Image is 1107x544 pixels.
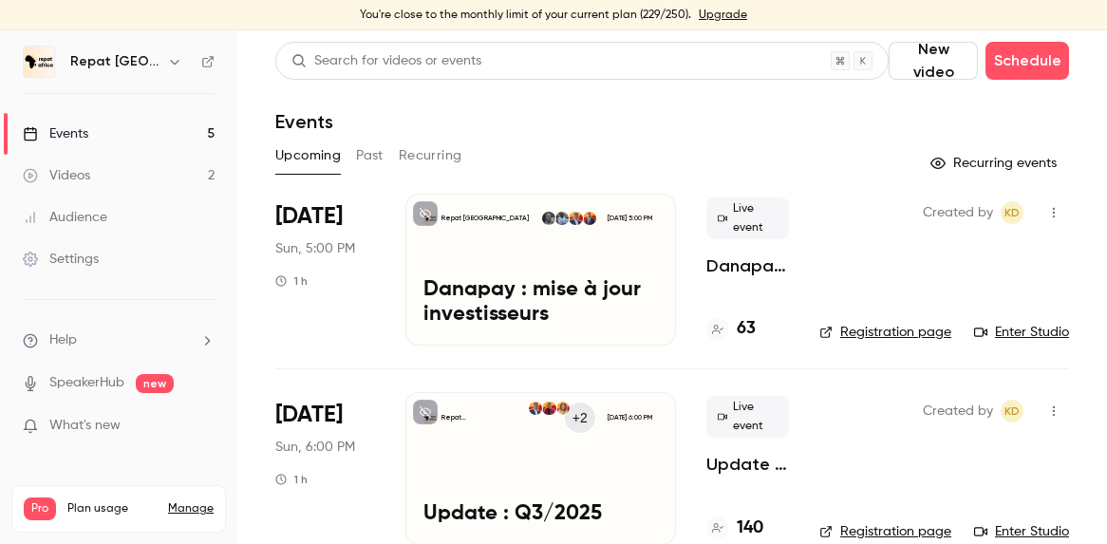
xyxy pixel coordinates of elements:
[542,212,555,225] img: Moussa Dembele
[706,453,789,476] a: Update : Q3/2025
[974,522,1069,541] a: Enter Studio
[1001,201,1023,224] span: Kara Diaby
[275,392,375,544] div: Sep 28 Sun, 8:00 PM (Europe/Brussels)
[23,208,107,227] div: Audience
[356,141,384,171] button: Past
[275,239,355,258] span: Sun, 5:00 PM
[706,197,789,239] span: Live event
[275,472,308,487] div: 1 h
[23,250,99,269] div: Settings
[555,212,569,225] img: Demba Dembele
[23,124,88,143] div: Events
[423,502,658,527] p: Update : Q3/2025
[923,201,993,224] span: Created by
[889,42,978,80] button: New video
[922,148,1069,178] button: Recurring events
[275,273,308,289] div: 1 h
[706,396,789,438] span: Live event
[49,330,77,350] span: Help
[291,51,481,71] div: Search for videos or events
[23,330,215,350] li: help-dropdown-opener
[706,516,763,541] a: 140
[706,254,789,277] a: Danapay : mise à jour investisseurs
[556,402,570,415] img: Aïssatou Konaté-Traoré
[706,316,756,342] a: 63
[1001,400,1023,422] span: Kara Diaby
[275,438,355,457] span: Sun, 6:00 PM
[405,194,676,346] a: Danapay : mise à jour investisseursRepat [GEOGRAPHIC_DATA]Mounir TelkassKara DiabyDemba DembeleMo...
[49,373,124,393] a: SpeakerHub
[529,402,542,415] img: Kara Diaby
[985,42,1069,80] button: Schedule
[737,316,756,342] h4: 63
[23,166,90,185] div: Videos
[275,110,333,133] h1: Events
[737,516,763,541] h4: 140
[441,413,528,422] p: Repat [GEOGRAPHIC_DATA]
[136,374,174,393] span: new
[601,411,657,424] span: [DATE] 6:00 PM
[601,212,657,225] span: [DATE] 5:00 PM
[275,194,375,346] div: Sep 28 Sun, 7:00 PM (Europe/Paris)
[168,501,214,516] a: Manage
[405,392,676,544] a: Update : Q3/2025Repat [GEOGRAPHIC_DATA]+2Aïssatou Konaté-TraoréFatoumata DiaKara Diaby[DATE] 6:00...
[24,47,54,77] img: Repat Africa
[819,522,951,541] a: Registration page
[70,52,159,71] h6: Repat [GEOGRAPHIC_DATA]
[399,141,462,171] button: Recurring
[542,402,555,415] img: Fatoumata Dia
[563,401,597,435] div: +2
[974,323,1069,342] a: Enter Studio
[819,323,951,342] a: Registration page
[67,501,157,516] span: Plan usage
[569,212,582,225] img: Kara Diaby
[423,278,658,328] p: Danapay : mise à jour investisseurs
[1004,400,1020,422] span: KD
[923,400,993,422] span: Created by
[275,201,343,232] span: [DATE]
[49,416,121,436] span: What's new
[275,400,343,430] span: [DATE]
[699,8,747,23] a: Upgrade
[24,497,56,520] span: Pro
[441,214,529,223] p: Repat [GEOGRAPHIC_DATA]
[1004,201,1020,224] span: KD
[275,141,341,171] button: Upcoming
[583,212,596,225] img: Mounir Telkass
